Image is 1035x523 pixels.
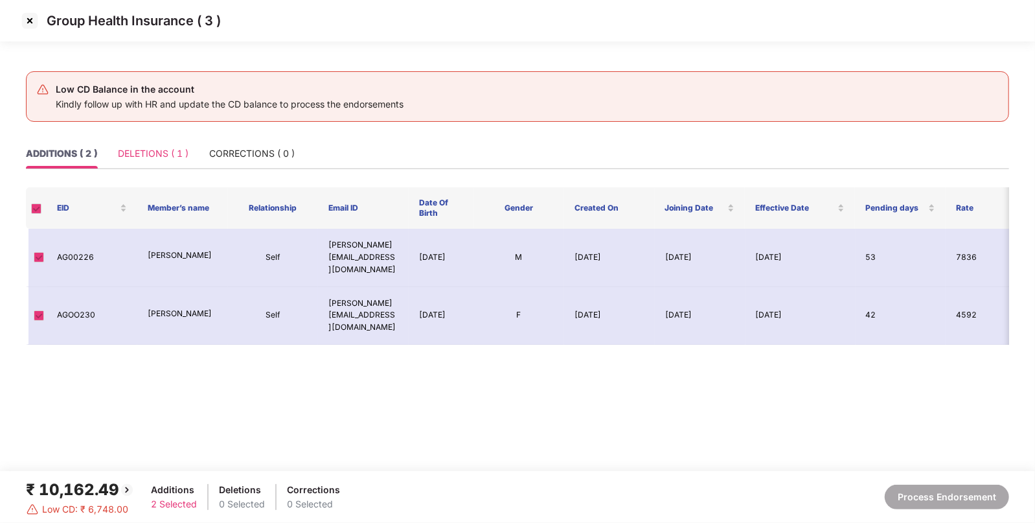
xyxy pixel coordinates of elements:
[473,229,564,287] td: M
[36,83,49,96] img: svg+xml;base64,PHN2ZyB4bWxucz0iaHR0cDovL3d3dy53My5vcmcvMjAwMC9zdmciIHdpZHRoPSIyNCIgaGVpZ2h0PSIyNC...
[655,229,745,287] td: [DATE]
[855,187,946,229] th: Pending days
[564,187,655,229] th: Created On
[151,483,197,497] div: Additions
[409,187,473,229] th: Date Of Birth
[151,497,197,511] div: 2 Selected
[209,146,295,161] div: CORRECTIONS ( 0 )
[473,287,564,345] td: F
[148,308,218,320] p: [PERSON_NAME]
[47,13,221,29] p: Group Health Insurance ( 3 )
[885,485,1009,509] button: Process Endorsement
[26,478,135,502] div: ₹ 10,162.49
[318,187,409,229] th: Email ID
[219,483,265,497] div: Deletions
[137,187,228,229] th: Member’s name
[228,287,319,345] td: Self
[655,287,745,345] td: [DATE]
[228,229,319,287] td: Self
[47,229,137,287] td: AG00226
[287,483,340,497] div: Corrections
[42,502,128,517] span: Low CD: ₹ 6,748.00
[745,229,856,287] td: [DATE]
[228,187,319,229] th: Relationship
[655,187,745,229] th: Joining Date
[118,146,188,161] div: DELETIONS ( 1 )
[219,497,265,511] div: 0 Selected
[57,203,117,213] span: EID
[26,503,39,516] img: svg+xml;base64,PHN2ZyBpZD0iRGFuZ2VyLTMyeDMyIiB4bWxucz0iaHR0cDovL3d3dy53My5vcmcvMjAwMC9zdmciIHdpZH...
[856,229,946,287] td: 53
[318,229,409,287] td: [PERSON_NAME][EMAIL_ADDRESS][DOMAIN_NAME]
[856,287,946,345] td: 42
[745,287,856,345] td: [DATE]
[148,250,218,262] p: [PERSON_NAME]
[47,187,137,229] th: EID
[56,82,404,97] div: Low CD Balance in the account
[564,287,655,345] td: [DATE]
[745,187,855,229] th: Effective Date
[287,497,340,511] div: 0 Selected
[409,229,473,287] td: [DATE]
[755,203,835,213] span: Effective Date
[564,229,655,287] td: [DATE]
[318,287,409,345] td: [PERSON_NAME][EMAIL_ADDRESS][DOMAIN_NAME]
[19,10,40,31] img: svg+xml;base64,PHN2ZyBpZD0iQ3Jvc3MtMzJ4MzIiIHhtbG5zPSJodHRwOi8vd3d3LnczLm9yZy8yMDAwL3N2ZyIgd2lkdG...
[119,482,135,498] img: svg+xml;base64,PHN2ZyBpZD0iQmFjay0yMHgyMCIgeG1sbnM9Imh0dHA6Ly93d3cudzMub3JnLzIwMDAvc3ZnIiB3aWR0aD...
[473,187,564,229] th: Gender
[56,97,404,111] div: Kindly follow up with HR and update the CD balance to process the endorsements
[409,287,473,345] td: [DATE]
[47,287,137,345] td: AGOO230
[665,203,725,213] span: Joining Date
[26,146,97,161] div: ADDITIONS ( 2 )
[865,203,926,213] span: Pending days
